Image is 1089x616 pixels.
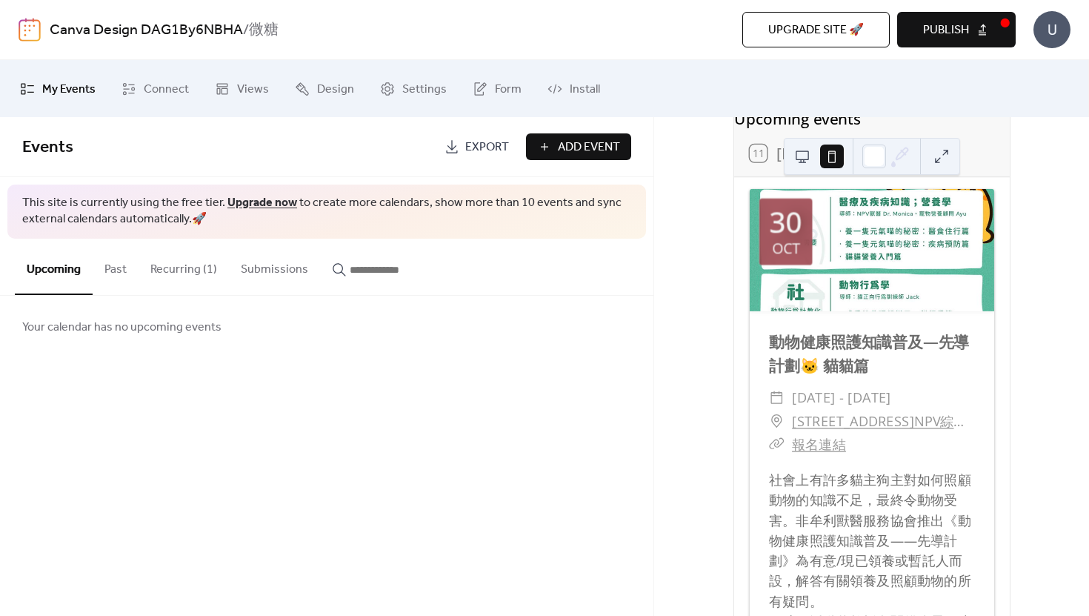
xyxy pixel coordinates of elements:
a: Views [204,66,280,111]
a: Install [536,66,611,111]
b: 微糖 [249,16,279,44]
span: Connect [144,78,189,101]
span: [DATE] - [DATE] [792,386,891,409]
a: Design [284,66,365,111]
span: Views [237,78,269,101]
span: Form [495,78,522,101]
b: / [243,16,249,44]
a: [STREET_ADDRESS]NPV綜合服務中心 [792,409,975,432]
span: Publish [923,21,969,39]
span: This site is currently using the free tier. to create more calendars, show more than 10 events an... [22,195,631,228]
div: ​ [768,409,784,432]
button: Upgrade site 🚀 [742,12,890,47]
button: Past [93,239,139,294]
button: Add Event [526,133,631,160]
button: Publish [897,12,1016,47]
span: Your calendar has no upcoming events [22,319,222,337]
button: Submissions [229,239,320,294]
div: Upcoming events [734,107,1010,130]
a: Connect [110,66,200,111]
span: Install [570,78,600,101]
div: 30 [769,208,802,237]
a: 報名連結 [792,434,846,453]
div: U [1033,11,1070,48]
a: Export [433,133,520,160]
a: My Events [9,66,107,111]
button: Recurring (1) [139,239,229,294]
a: Form [462,66,533,111]
span: Events [22,131,73,164]
span: Upgrade site 🚀 [768,21,864,39]
span: Add Event [558,139,620,156]
span: Export [465,139,509,156]
img: logo [19,18,41,42]
a: 動物健康照護知識普及—先導計劃🐱 貓貓篇 [768,331,968,376]
button: Upcoming [15,239,93,295]
div: ​ [768,386,784,409]
div: ​ [768,432,784,455]
span: My Events [42,78,96,101]
a: Settings [369,66,458,111]
a: Canva Design DAG1By6NBHA [50,16,243,44]
div: Oct [771,241,799,256]
span: Design [317,78,354,101]
a: Upgrade now [227,191,297,214]
span: Settings [402,78,447,101]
